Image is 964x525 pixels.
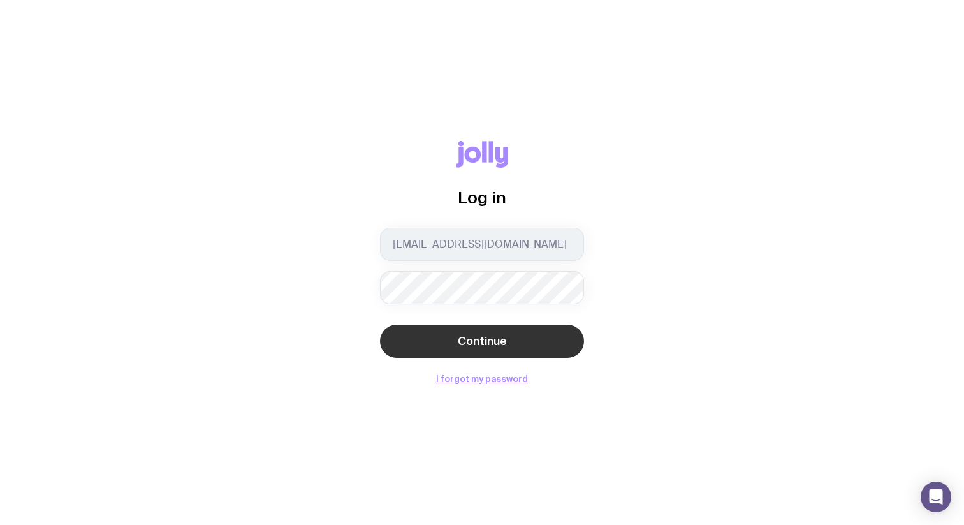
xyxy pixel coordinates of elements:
span: Continue [458,334,507,349]
button: I forgot my password [436,374,528,384]
span: Log in [458,188,506,207]
div: Open Intercom Messenger [921,482,951,512]
button: Continue [380,325,584,358]
input: you@email.com [380,228,584,261]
